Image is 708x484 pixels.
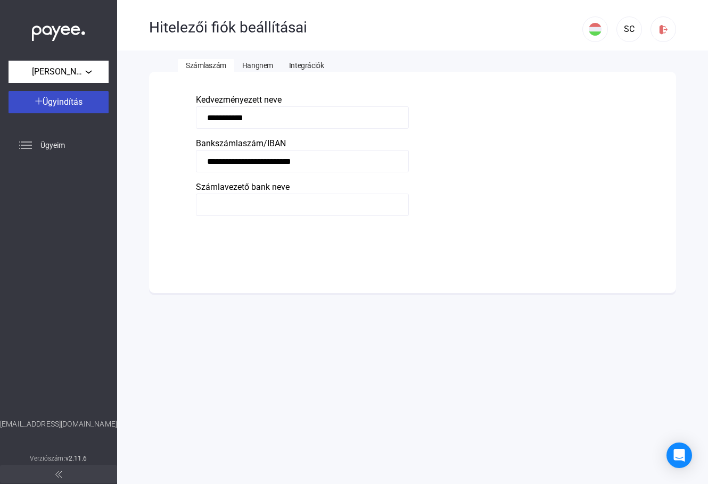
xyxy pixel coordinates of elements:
button: Integrációk [281,59,332,72]
img: plus-white.svg [35,97,43,105]
span: Ügyindítás [43,97,83,107]
span: Integrációk [289,61,324,70]
img: white-payee-white-dot.svg [32,20,85,41]
span: Bankszámlaszám/IBAN [196,138,286,148]
span: [PERSON_NAME] egyéni vállalkozó [32,65,85,78]
div: Hitelezői fiók beállításai [149,19,582,37]
img: HU [589,23,602,36]
div: SC [620,23,638,36]
button: Ügyindítás [9,91,109,113]
button: [PERSON_NAME] egyéni vállalkozó [9,61,109,83]
span: Ügyeim [40,139,65,152]
button: logout-red [651,16,676,42]
span: Hangnem [242,61,273,70]
span: Számlaszám [186,61,226,70]
div: Open Intercom Messenger [666,443,692,468]
span: Kedvezményezett neve [196,95,282,105]
button: Számlaszám [178,59,234,72]
span: Számlavezető bank neve [196,182,290,192]
button: SC [616,16,642,42]
img: list.svg [19,139,32,152]
button: HU [582,16,608,42]
img: logout-red [658,24,669,35]
img: arrow-double-left-grey.svg [55,471,62,478]
strong: v2.11.6 [65,455,87,462]
button: Hangnem [234,59,281,72]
